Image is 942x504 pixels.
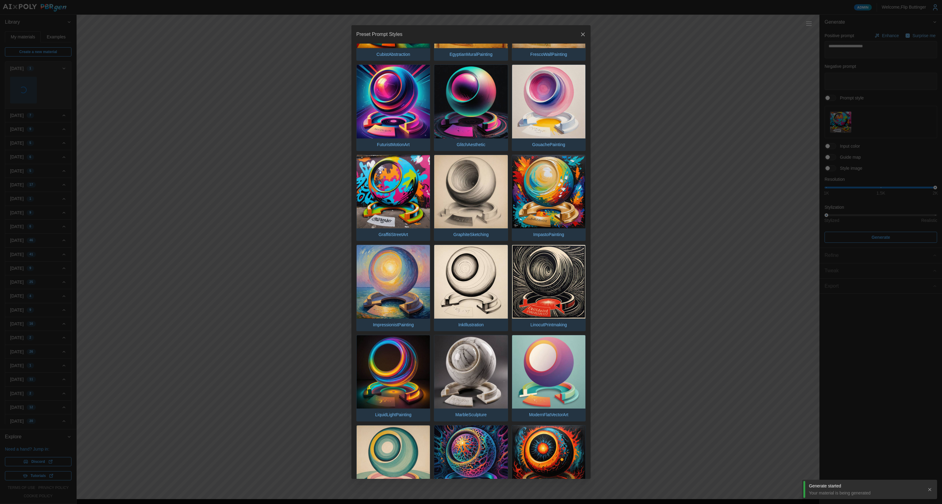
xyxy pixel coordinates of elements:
p: FuturistMotionArt [374,138,413,151]
img: GraffitiStreetArt.jpg [357,155,430,228]
p: CubistAbstraction [373,48,413,60]
button: LiquidLightPainting.jpgLiquidLightPainting [356,335,430,421]
h2: Preset Prompt Styles [356,32,402,37]
p: LinocutPrintmaking [527,319,570,331]
img: NeuralDreamscapes.jpg [434,425,507,499]
img: GouachePainting.jpg [512,65,585,138]
p: GraffitiStreetArt [376,228,411,241]
img: ImpressionistPainting.jpg [357,245,430,318]
p: EgyptianMuralPainting [446,48,496,60]
img: GlitchAesthetic.jpg [434,65,507,138]
button: GouachePainting.jpgGouachePainting [512,64,586,151]
p: FrescoWallPainting [527,48,570,60]
img: ImpastoPainting.jpg [512,155,585,228]
p: GraphiteSketching [450,228,492,241]
div: Generate started [809,483,922,489]
p: ImpressionistPainting [370,319,417,331]
button: FuturistMotionArt.jpgFuturistMotionArt [356,64,430,151]
img: LiquidLightPainting.jpg [357,335,430,409]
button: ImpressionistPainting.jpgImpressionistPainting [356,245,430,331]
img: MarbleSculpture.jpg [434,335,507,409]
img: InkIllustration.jpg [434,245,507,318]
img: FuturistMotionArt.jpg [357,65,430,138]
p: ImpastoPainting [530,228,567,241]
img: GraphiteSketching.jpg [434,155,507,228]
p: GlitchAesthetic [454,138,488,151]
button: ModernFlatVectorArt.jpgModernFlatVectorArt [512,335,586,421]
p: MarbleSculpture [452,409,490,421]
button: GraphiteSketching.jpgGraphiteSketching [434,155,508,241]
button: GlitchAesthetic.jpgGlitchAesthetic [434,64,508,151]
img: ModernistIllustration.jpg [357,425,430,499]
button: MarbleSculpture.jpgMarbleSculpture [434,335,508,421]
p: ModernFlatVectorArt [526,409,571,421]
button: LinocutPrintmaking.jpgLinocutPrintmaking [512,245,586,331]
p: InkIllustration [455,319,487,331]
p: GouachePainting [529,138,568,151]
button: InkIllustration.jpgInkIllustration [434,245,508,331]
button: ImpastoPainting.jpgImpastoPainting [512,155,586,241]
img: ModernFlatVectorArt.jpg [512,335,585,409]
img: OccultExpressionism.jpg [512,425,585,499]
button: GraffitiStreetArt.jpgGraffitiStreetArt [356,155,430,241]
div: Your material is being generated [809,490,922,496]
img: LinocutPrintmaking.jpg [512,245,585,318]
p: LiquidLightPainting [372,409,415,421]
